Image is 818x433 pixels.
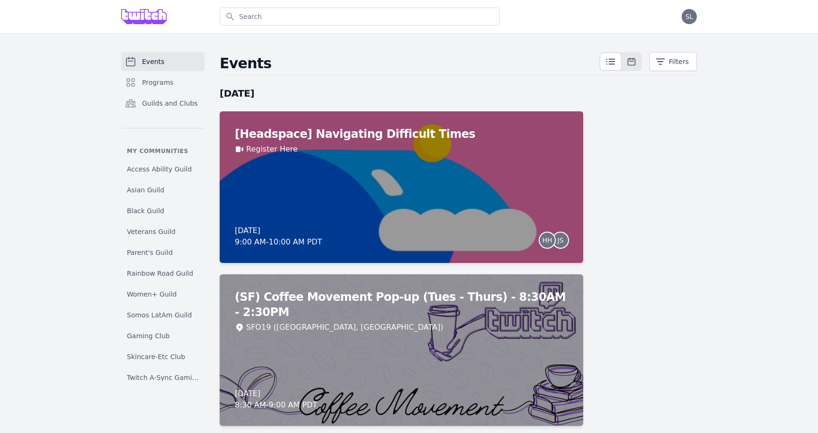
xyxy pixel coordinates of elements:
[127,310,192,320] span: Somos LatAm Guild
[121,73,204,92] a: Programs
[235,388,317,411] div: [DATE] 8:30 AM - 9:00 AM PDT
[685,13,694,20] span: SL
[246,144,298,155] a: Register Here
[127,227,176,236] span: Veterans Guild
[220,87,583,100] h2: [DATE]
[235,225,322,248] div: [DATE] 9:00 AM - 10:00 AM PDT
[121,202,204,219] a: Black Guild
[121,52,204,71] a: Events
[235,289,568,320] h2: (SF) Coffee Movement Pop-up (Tues - Thurs) - 8:30AM - 2:30PM
[127,331,170,341] span: Gaming Club
[220,274,583,426] a: (SF) Coffee Movement Pop-up (Tues - Thurs) - 8:30AM - 2:30PMSFO19 ([GEOGRAPHIC_DATA], [GEOGRAPHIC...
[121,369,204,386] a: Twitch A-Sync Gaming (TAG) Club
[121,161,204,178] a: Access Ability Guild
[121,286,204,303] a: Women+ Guild
[127,164,192,174] span: Access Ability Guild
[121,327,204,344] a: Gaming Club
[121,307,204,324] a: Somos LatAm Guild
[121,94,204,113] a: Guilds and Clubs
[127,289,177,299] span: Women+ Guild
[127,185,164,195] span: Asian Guild
[246,322,443,333] div: SFO19 ([GEOGRAPHIC_DATA], [GEOGRAPHIC_DATA])
[127,373,199,382] span: Twitch A-Sync Gaming (TAG) Club
[127,352,185,361] span: Skincare-Etc Club
[121,223,204,240] a: Veterans Guild
[682,9,697,24] button: SL
[127,269,193,278] span: Rainbow Road Guild
[121,181,204,198] a: Asian Guild
[142,57,164,66] span: Events
[121,348,204,365] a: Skincare-Etc Club
[542,237,552,244] span: HH
[121,265,204,282] a: Rainbow Road Guild
[235,126,568,142] h2: [Headspace] Navigating Difficult Times
[220,111,583,263] a: [Headspace] Navigating Difficult TimesRegister Here[DATE]9:00 AM-10:00 AM PDTHHJS
[127,206,164,216] span: Black Guild
[220,55,599,72] h2: Events
[649,52,697,71] button: Filters
[121,244,204,261] a: Parent's Guild
[121,9,167,24] img: Grove
[557,237,563,244] span: JS
[121,147,204,155] p: My communities
[127,248,173,257] span: Parent's Guild
[142,99,198,108] span: Guilds and Clubs
[142,78,173,87] span: Programs
[220,8,500,26] input: Search
[121,52,204,381] nav: Sidebar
